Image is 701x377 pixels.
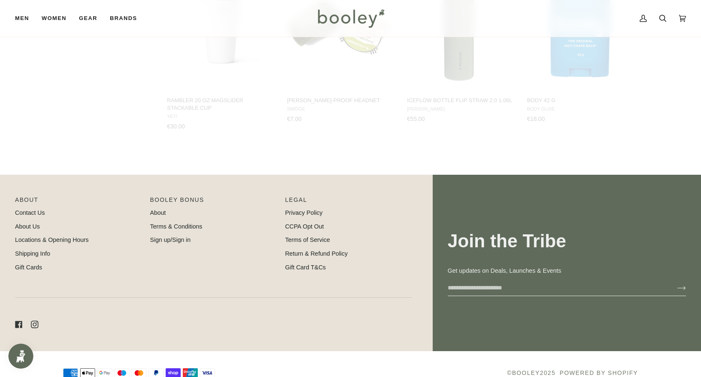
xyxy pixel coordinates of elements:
a: Locations & Opening Hours [15,236,89,243]
a: Sign up/Sign in [150,236,191,243]
p: Booley Bonus [150,196,277,209]
p: Pipeline_Footer Sub [285,196,412,209]
p: Pipeline_Footer Main [15,196,142,209]
button: Join [664,281,686,295]
h3: Join the Tribe [448,230,686,253]
img: Booley [314,6,387,30]
a: Shipping Info [15,250,50,257]
a: Powered by Shopify [560,369,638,376]
a: Gift Card T&Cs [285,264,326,271]
a: Booley [512,369,540,376]
a: About [150,209,166,216]
a: About Us [15,223,40,230]
a: Gift Cards [15,264,42,271]
a: Return & Refund Policy [285,250,348,257]
a: Terms of Service [285,236,330,243]
p: Get updates on Deals, Launches & Events [448,266,686,276]
span: Men [15,14,29,23]
span: Gear [79,14,97,23]
input: your-email@example.com [448,280,664,296]
a: Contact Us [15,209,45,216]
span: Brands [110,14,137,23]
a: CCPA Opt Out [285,223,324,230]
span: Women [42,14,66,23]
a: Terms & Conditions [150,223,202,230]
iframe: Button to open loyalty program pop-up [8,344,33,369]
a: Privacy Policy [285,209,323,216]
